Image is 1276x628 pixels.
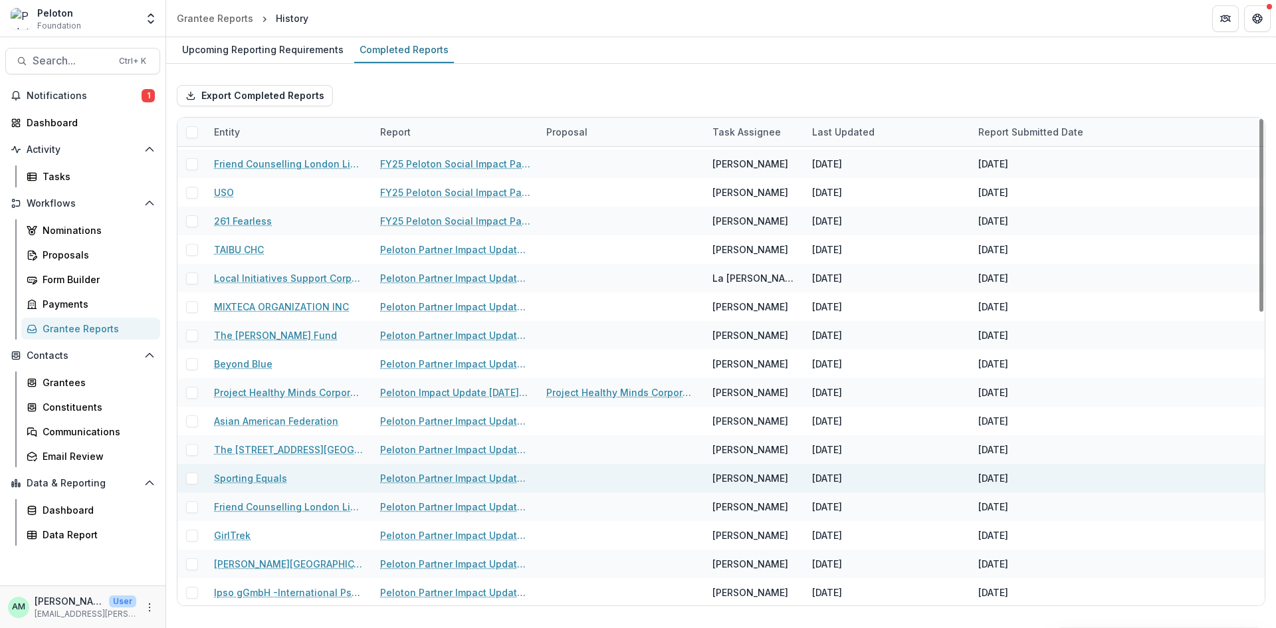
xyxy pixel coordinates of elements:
div: [DATE] [978,328,1008,342]
img: Peloton [11,8,32,29]
div: [DATE] [812,585,842,599]
div: Dashboard [27,116,150,130]
a: Project Healthy Minds Corporation - 2024 [546,385,696,399]
a: Nominations [21,219,160,241]
a: USO [214,185,234,199]
p: [PERSON_NAME] [35,594,104,608]
span: Contacts [27,350,139,362]
div: Entity [206,118,372,146]
button: Notifications1 [5,85,160,106]
span: Activity [27,144,139,156]
div: Last Updated [804,118,970,146]
div: [DATE] [978,243,1008,257]
div: [PERSON_NAME] [712,414,788,428]
div: [DATE] [978,528,1008,542]
a: Dashboard [21,499,160,521]
a: TAIBU CHC [214,243,264,257]
a: Upcoming Reporting Requirements [177,37,349,63]
div: Email Review [43,449,150,463]
div: [PERSON_NAME] [712,528,788,542]
a: 261 Fearless [214,214,272,228]
button: Partners [1212,5,1239,32]
a: Peloton Partner Impact Update [DATE]-[DATE] [380,357,530,371]
a: Form Builder [21,268,160,290]
div: [PERSON_NAME] [712,471,788,485]
a: [PERSON_NAME][GEOGRAPHIC_DATA] [214,557,364,571]
span: Search... [33,54,111,67]
div: [PERSON_NAME] [712,185,788,199]
a: Local Initiatives Support Corporation [214,271,364,285]
div: [DATE] [812,357,842,371]
div: Last Updated [804,125,883,139]
div: Report [372,125,419,139]
a: GirlTrek [214,528,251,542]
div: [PERSON_NAME] [712,443,788,457]
a: Peloton Impact Update [DATE]-[DATE] [380,385,530,399]
div: [PERSON_NAME] [712,157,788,171]
a: Friend Counselling London Limited [214,157,364,171]
div: La [PERSON_NAME] [712,271,796,285]
div: [DATE] [978,443,1008,457]
div: [PERSON_NAME] [712,300,788,314]
div: Task Assignee [704,125,789,139]
div: [DATE] [978,185,1008,199]
button: Get Help [1244,5,1271,32]
div: [DATE] [978,557,1008,571]
a: Peloton Partner Impact Update [DATE]-[DATE] [380,300,530,314]
div: Report [372,118,538,146]
a: The [STREET_ADDRESS][GEOGRAPHIC_DATA] [214,443,364,457]
a: Grantees [21,371,160,393]
a: Data Report [21,524,160,546]
div: Report Submitted Date [970,125,1091,139]
a: Project Healthy Minds Corporation [214,385,364,399]
div: [DATE] [978,157,1008,171]
div: Task Assignee [704,118,804,146]
p: User [109,595,136,607]
button: Open Activity [5,139,160,160]
div: Proposals [43,248,150,262]
button: Search... [5,48,160,74]
div: [DATE] [978,585,1008,599]
div: Tasks [43,169,150,183]
a: Sporting Equals [214,471,287,485]
a: Proposals [21,244,160,266]
div: [PERSON_NAME] [712,557,788,571]
a: FY25 Peloton Social Impact Partner Report [380,157,530,171]
div: Dashboard [43,503,150,517]
a: Peloton Partner Impact Update [DATE]-[DATE] [380,500,530,514]
a: Peloton Partner Impact Update [DATE]-[DATE] [380,528,530,542]
div: [PERSON_NAME] [712,357,788,371]
p: [EMAIL_ADDRESS][PERSON_NAME][DOMAIN_NAME] [35,608,136,620]
a: Peloton Partner Impact Update [DATE]-[DATE] [380,471,530,485]
div: [DATE] [812,557,842,571]
a: The [PERSON_NAME] Fund [214,328,337,342]
div: [DATE] [812,157,842,171]
a: Peloton Partner Impact Update [DATE]-[DATE] [380,557,530,571]
a: MIXTECA ORGANIZATION INC [214,300,349,314]
div: Proposal [538,125,595,139]
div: Proposal [538,118,704,146]
div: [DATE] [812,471,842,485]
a: Grantee Reports [21,318,160,340]
div: Constituents [43,400,150,414]
div: History [276,11,308,25]
a: Email Review [21,445,160,467]
div: [PERSON_NAME] [712,214,788,228]
div: [PERSON_NAME] [712,328,788,342]
div: [DATE] [978,385,1008,399]
button: More [142,599,158,615]
span: Notifications [27,90,142,102]
a: Asian American Federation [214,414,338,428]
div: Form Builder [43,272,150,286]
div: Entity [206,125,248,139]
div: Data Report [43,528,150,542]
div: Payments [43,297,150,311]
div: [DATE] [812,214,842,228]
div: [DATE] [978,500,1008,514]
a: Dashboard [5,112,160,134]
div: Grantee Reports [43,322,150,336]
div: [DATE] [812,414,842,428]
